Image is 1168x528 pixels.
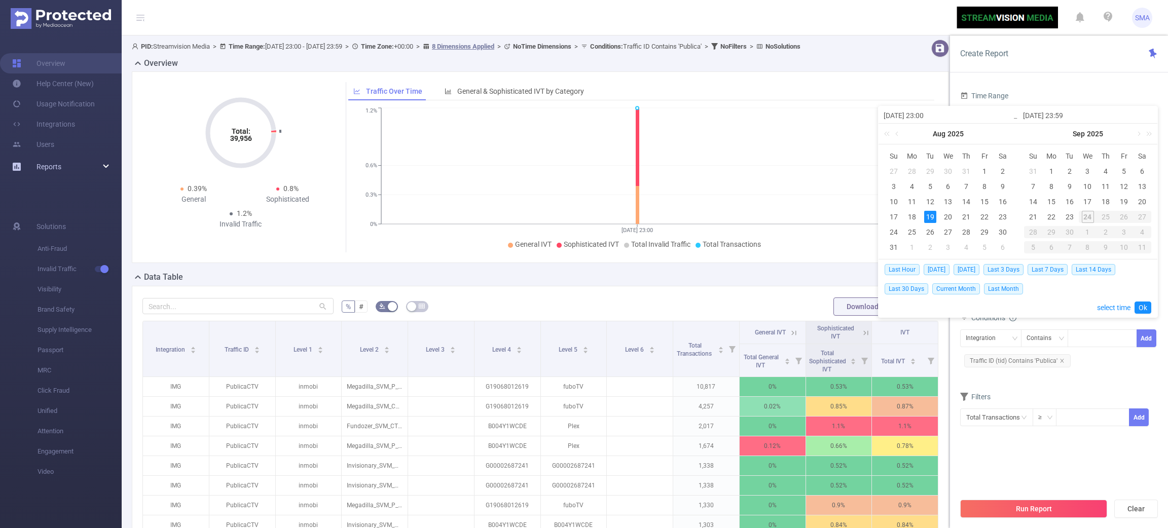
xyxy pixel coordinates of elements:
td: August 27, 2025 [939,224,958,240]
td: October 2, 2025 [1097,224,1115,240]
span: Engagement [38,441,122,462]
td: October 8, 2025 [1079,240,1097,255]
input: Search... [142,298,334,314]
div: 5 [978,241,991,253]
u: 8 Dimensions Applied [432,43,494,50]
span: Last 14 Days [1072,264,1115,275]
div: General [147,194,241,205]
div: 17 [1081,196,1093,208]
div: 6 [1136,165,1148,177]
b: Time Zone: [361,43,394,50]
div: 16 [997,196,1009,208]
span: > [210,43,220,50]
a: select time [1097,298,1130,317]
span: Th [1097,152,1115,161]
div: 21 [960,211,972,223]
td: October 3, 2025 [1115,224,1133,240]
td: July 30, 2025 [939,164,958,179]
i: icon: user [132,43,141,50]
div: 15 [1045,196,1057,208]
span: Last 30 Days [885,283,928,294]
span: Traffic ID Contains 'Publica' [590,43,702,50]
div: 13 [1136,180,1148,193]
div: 8 [1079,241,1097,253]
td: July 28, 2025 [903,164,921,179]
td: August 12, 2025 [921,194,939,209]
span: Supply Intelligence [38,320,122,340]
span: Su [1024,152,1042,161]
span: MRC [38,360,122,381]
div: 18 [1100,196,1112,208]
span: Visibility [38,279,122,299]
a: Usage Notification [12,94,95,114]
td: September 9, 2025 [1061,179,1079,194]
span: Solutions [36,216,66,237]
div: 1 [906,241,918,253]
td: September 14, 2025 [1024,194,1042,209]
td: August 30, 2025 [994,224,1012,240]
td: September 5, 2025 [975,240,994,255]
div: 30 [997,226,1009,238]
a: Next year (Control + right) [1141,124,1154,144]
th: Fri [975,148,994,164]
div: 17 [888,211,900,223]
span: Last Hour [885,264,920,275]
button: Clear [1114,500,1158,518]
td: August 10, 2025 [885,194,903,209]
div: 4 [960,241,972,253]
b: No Filters [720,43,747,50]
div: 21 [1027,211,1039,223]
span: Sa [1133,152,1151,161]
span: [DATE] [924,264,950,275]
button: Add [1129,408,1149,426]
span: Last 3 Days [983,264,1024,275]
td: September 6, 2025 [1133,164,1151,179]
td: August 13, 2025 [939,194,958,209]
span: Conditions [971,314,1016,322]
th: Fri [1115,148,1133,164]
td: August 15, 2025 [975,194,994,209]
span: [DATE] [954,264,979,275]
td: August 4, 2025 [903,179,921,194]
td: September 24, 2025 [1079,209,1097,224]
div: 9 [1064,180,1076,193]
span: Current Month [932,283,980,294]
div: 24 [1079,211,1097,223]
th: Sat [994,148,1012,164]
div: 27 [942,226,954,238]
span: Invalid Traffic [38,259,122,279]
div: 5 [924,180,936,193]
td: August 8, 2025 [975,179,994,194]
span: Fr [975,152,994,161]
div: 19 [1118,196,1130,208]
td: September 10, 2025 [1079,179,1097,194]
div: 7 [960,180,972,193]
div: 11 [1133,241,1151,253]
td: August 14, 2025 [957,194,975,209]
td: September 2, 2025 [921,240,939,255]
div: 1 [1045,165,1057,177]
td: August 5, 2025 [921,179,939,194]
span: Video [38,462,122,482]
td: October 11, 2025 [1133,240,1151,255]
div: 8 [978,180,991,193]
td: September 15, 2025 [1042,194,1061,209]
span: General IVT [515,240,552,248]
div: 23 [997,211,1009,223]
a: Users [12,134,54,155]
span: > [571,43,581,50]
td: September 13, 2025 [1133,179,1151,194]
i: icon: bar-chart [445,88,452,95]
span: > [494,43,504,50]
td: September 2, 2025 [1061,164,1079,179]
span: General & Sophisticated IVT by Category [457,87,584,95]
td: September 19, 2025 [1115,194,1133,209]
div: 16 [1064,196,1076,208]
td: July 31, 2025 [957,164,975,179]
span: > [342,43,352,50]
div: 28 [906,165,918,177]
div: 1 [978,165,991,177]
td: September 11, 2025 [1097,179,1115,194]
td: August 6, 2025 [939,179,958,194]
div: 10 [1115,241,1133,253]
